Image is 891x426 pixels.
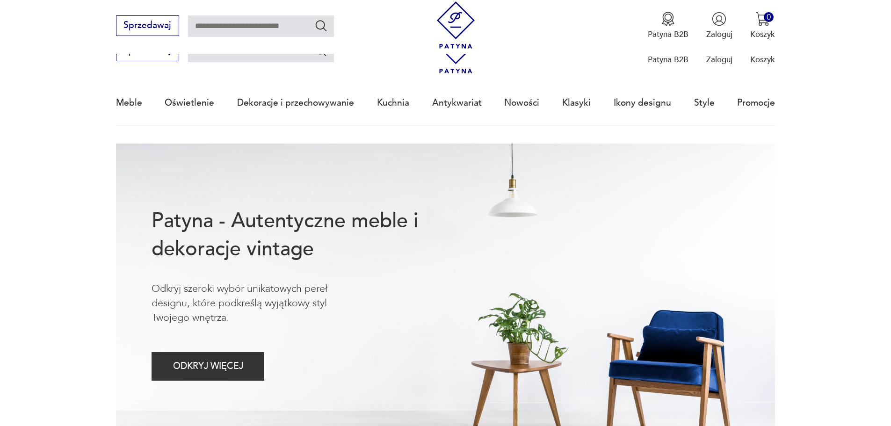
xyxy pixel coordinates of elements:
[377,81,409,124] a: Kuchnia
[648,29,688,40] p: Patyna B2B
[152,207,455,263] h1: Patyna - Autentyczne meble i dekoracje vintage
[614,81,671,124] a: Ikony designu
[694,81,715,124] a: Style
[661,12,675,26] img: Ikona medalu
[712,12,726,26] img: Ikonka użytkownika
[165,81,214,124] a: Oświetlenie
[648,54,688,65] p: Patyna B2B
[314,44,328,58] button: Szukaj
[237,81,354,124] a: Dekoracje i przechowywanie
[562,81,591,124] a: Klasyki
[504,81,539,124] a: Nowości
[706,29,732,40] p: Zaloguj
[152,282,365,325] p: Odkryj szeroki wybór unikatowych pereł designu, które podkreślą wyjątkowy styl Twojego wnętrza.
[755,12,770,26] img: Ikona koszyka
[706,12,732,40] button: Zaloguj
[648,12,688,40] a: Ikona medaluPatyna B2B
[152,363,264,371] a: ODKRYJ WIĘCEJ
[432,81,482,124] a: Antykwariat
[432,1,479,49] img: Patyna - sklep z meblami i dekoracjami vintage
[750,54,775,65] p: Koszyk
[116,15,179,36] button: Sprzedawaj
[314,19,328,32] button: Szukaj
[750,12,775,40] button: 0Koszyk
[116,22,179,30] a: Sprzedawaj
[764,12,774,22] div: 0
[152,352,264,381] button: ODKRYJ WIĘCEJ
[706,54,732,65] p: Zaloguj
[750,29,775,40] p: Koszyk
[116,48,179,55] a: Sprzedawaj
[737,81,775,124] a: Promocje
[648,12,688,40] button: Patyna B2B
[116,81,142,124] a: Meble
